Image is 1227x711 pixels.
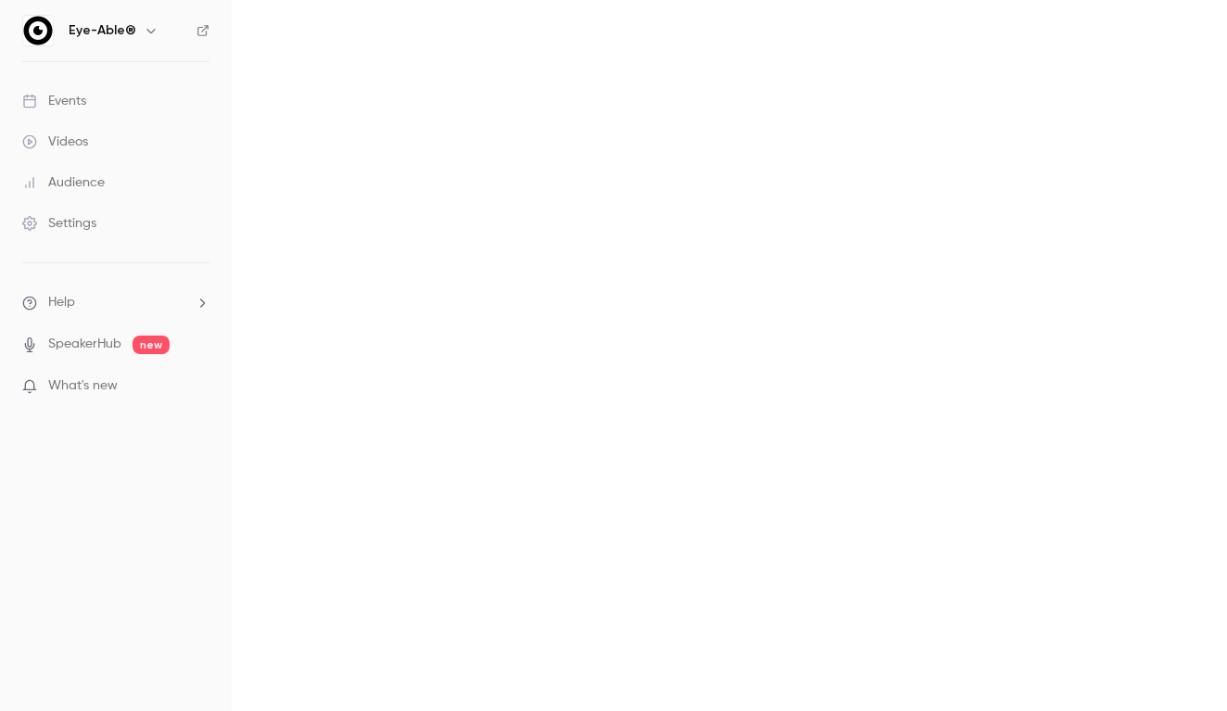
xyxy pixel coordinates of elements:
[22,92,86,110] div: Events
[22,173,105,192] div: Audience
[23,16,53,45] img: Eye-Able®
[22,293,209,312] li: help-dropdown-opener
[48,376,118,396] span: What's new
[48,335,121,354] a: SpeakerHub
[22,214,96,233] div: Settings
[48,293,75,312] span: Help
[69,21,136,40] h6: Eye-Able®
[22,133,88,151] div: Videos
[133,336,170,354] span: new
